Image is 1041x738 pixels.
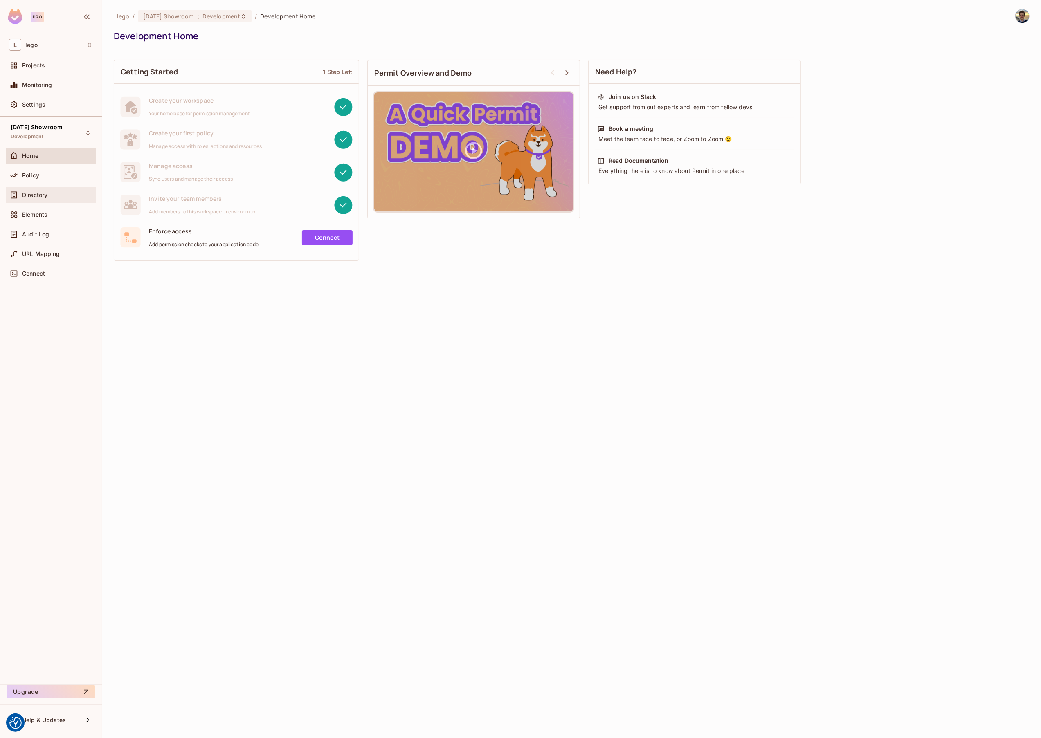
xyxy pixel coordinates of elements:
[202,12,240,20] span: Development
[609,93,656,101] div: Join us on Slack
[260,12,315,20] span: Development Home
[7,685,95,698] button: Upgrade
[22,172,39,179] span: Policy
[22,270,45,277] span: Connect
[133,12,135,20] li: /
[114,30,1025,42] div: Development Home
[22,231,49,238] span: Audit Log
[143,12,194,20] span: [DATE] Showroom
[149,162,233,170] span: Manage access
[149,195,258,202] span: Invite your team members
[609,157,669,165] div: Read Documentation
[149,209,258,215] span: Add members to this workspace or environment
[22,153,39,159] span: Home
[609,125,653,133] div: Book a meeting
[22,251,60,257] span: URL Mapping
[149,129,262,137] span: Create your first policy
[1016,9,1029,23] img: Jakob Nielsen
[598,103,791,111] div: Get support from out experts and learn from fellow devs
[31,12,44,22] div: Pro
[9,717,22,729] button: Consent Preferences
[149,110,250,117] span: Your home base for permission management
[22,101,45,108] span: Settings
[121,67,178,77] span: Getting Started
[302,230,353,245] a: Connect
[149,176,233,182] span: Sync users and manage their access
[255,12,257,20] li: /
[22,192,47,198] span: Directory
[149,96,250,104] span: Create your workspace
[149,143,262,150] span: Manage access with roles, actions and resources
[11,133,44,140] span: Development
[149,227,259,235] span: Enforce access
[22,211,47,218] span: Elements
[595,67,637,77] span: Need Help?
[598,167,791,175] div: Everything there is to know about Permit in one place
[197,13,200,20] span: :
[598,135,791,143] div: Meet the team face to face, or Zoom to Zoom 😉
[22,717,66,723] span: Help & Updates
[8,9,22,24] img: SReyMgAAAABJRU5ErkJggg==
[9,39,21,51] span: L
[22,62,45,69] span: Projects
[323,68,352,76] div: 1 Step Left
[25,42,38,48] span: Workspace: lego
[22,82,52,88] span: Monitoring
[117,12,130,20] span: the active workspace
[9,717,22,729] img: Revisit consent button
[11,124,63,130] span: [DATE] Showroom
[149,241,259,248] span: Add permission checks to your application code
[374,68,472,78] span: Permit Overview and Demo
